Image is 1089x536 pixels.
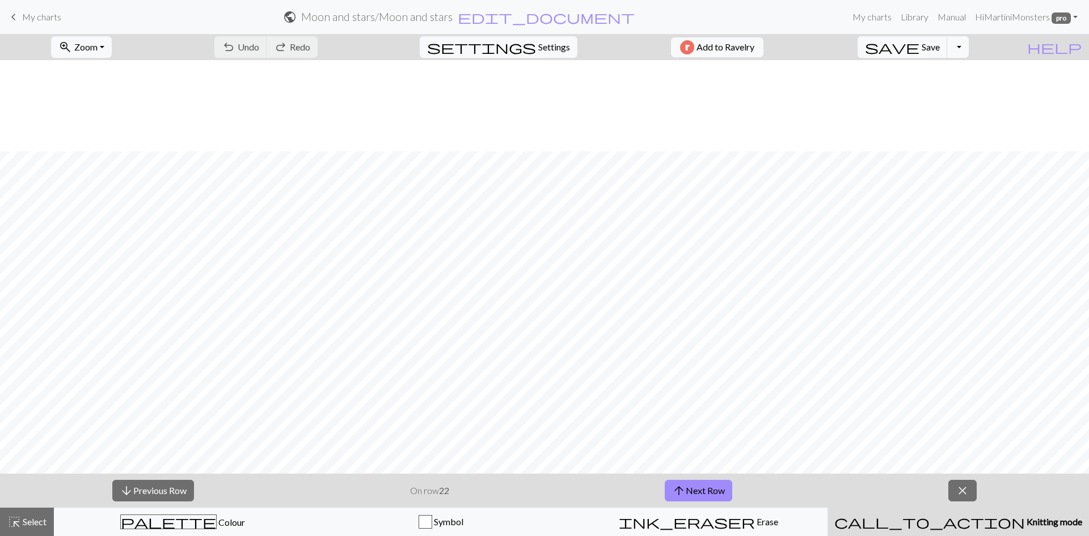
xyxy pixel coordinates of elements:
[865,39,919,55] span: save
[7,7,61,27] a: My charts
[120,483,133,499] span: arrow_downward
[828,508,1089,536] button: Knitting mode
[7,514,21,530] span: highlight_alt
[672,483,686,499] span: arrow_upward
[301,10,453,23] h2: Moon and stars / Moon and stars
[896,6,933,28] a: Library
[858,36,948,58] button: Save
[112,480,194,501] button: Previous Row
[970,6,1082,28] a: HiMartiniMonsters pro
[427,40,536,54] i: Settings
[21,516,47,527] span: Select
[619,514,755,530] span: ink_eraser
[848,6,896,28] a: My charts
[58,39,72,55] span: zoom_in
[312,508,570,536] button: Symbol
[1025,516,1082,527] span: Knitting mode
[51,36,112,58] button: Zoom
[697,40,754,54] span: Add to Ravelry
[7,9,20,25] span: keyboard_arrow_left
[217,517,245,527] span: Colour
[1052,12,1071,24] span: pro
[956,483,969,499] span: close
[538,40,570,54] span: Settings
[74,41,98,52] span: Zoom
[410,484,449,497] p: On row
[1027,39,1082,55] span: help
[54,508,312,536] button: Colour
[458,9,635,25] span: edit_document
[121,514,216,530] span: palette
[420,36,577,58] button: SettingsSettings
[22,11,61,22] span: My charts
[834,514,1025,530] span: call_to_action
[680,40,694,54] img: Ravelry
[283,9,297,25] span: public
[569,508,828,536] button: Erase
[671,37,763,57] button: Add to Ravelry
[933,6,970,28] a: Manual
[665,480,732,501] button: Next Row
[922,41,940,52] span: Save
[755,516,778,527] span: Erase
[427,39,536,55] span: settings
[432,516,463,527] span: Symbol
[439,485,449,496] strong: 22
